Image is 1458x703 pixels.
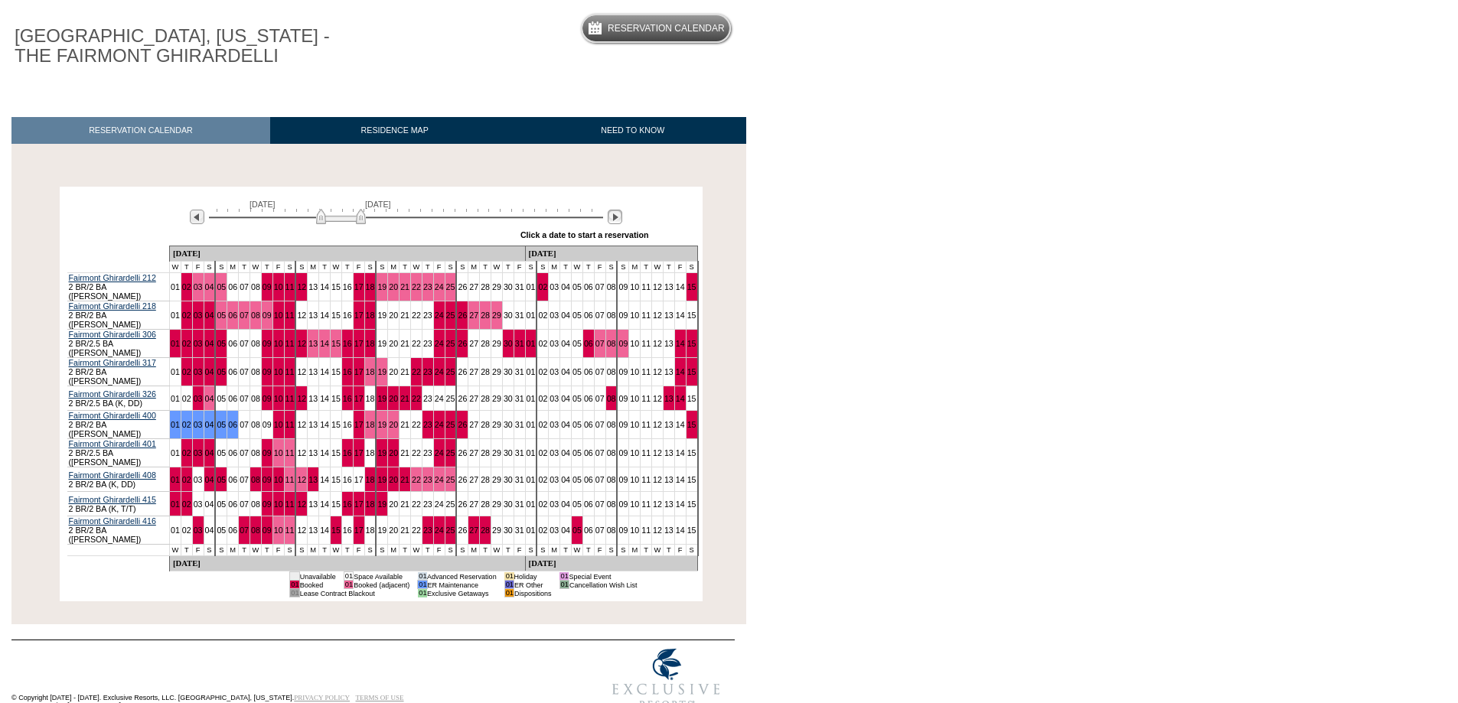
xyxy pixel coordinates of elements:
a: 11 [641,282,651,291]
a: 09 [263,420,272,429]
a: 02 [182,394,191,403]
a: 11 [285,448,295,457]
a: 27 [469,311,478,320]
a: NEED TO KNOW [519,117,746,144]
a: 05 [217,420,226,429]
a: 12 [653,282,662,291]
a: 12 [297,420,306,429]
a: 14 [320,420,329,429]
a: 12 [653,339,662,348]
a: 13 [308,394,318,403]
a: 06 [228,367,237,376]
a: 30 [504,339,513,348]
a: 05 [217,282,226,291]
a: 13 [664,282,674,291]
a: 21 [400,367,409,376]
a: 07 [240,311,249,320]
a: 08 [251,448,260,457]
img: Next [608,210,622,224]
a: 28 [481,420,490,429]
a: 31 [515,420,524,429]
a: 23 [423,420,432,429]
a: 29 [492,311,501,320]
a: 06 [584,420,593,429]
a: 03 [550,339,559,348]
a: 15 [687,282,696,291]
a: 11 [285,394,295,403]
a: 21 [400,339,409,348]
a: 27 [469,420,478,429]
a: 02 [182,282,191,291]
a: 02 [538,367,547,376]
a: 16 [343,311,352,320]
a: Fairmont Ghirardelli 212 [69,273,156,282]
a: 11 [641,420,651,429]
a: 26 [458,339,467,348]
a: 12 [297,367,306,376]
a: 10 [630,311,639,320]
a: 01 [171,420,180,429]
a: 26 [458,367,467,376]
a: 22 [412,394,421,403]
a: 04 [205,367,214,376]
a: 15 [687,394,696,403]
a: 10 [630,367,639,376]
a: 10 [274,282,283,291]
a: 04 [561,311,570,320]
a: 31 [515,311,524,320]
a: 04 [561,420,570,429]
a: 07 [595,339,605,348]
a: 18 [366,311,375,320]
a: 01 [527,420,536,429]
a: 19 [377,282,387,291]
a: 07 [240,420,249,429]
a: 15 [331,394,341,403]
a: 08 [607,420,616,429]
a: 22 [412,282,421,291]
a: 12 [653,311,662,320]
a: 03 [550,311,559,320]
a: 22 [412,420,421,429]
a: 02 [182,448,191,457]
a: 03 [194,394,203,403]
a: 27 [469,339,478,348]
a: 14 [676,282,685,291]
a: Fairmont Ghirardelli 401 [69,439,156,448]
a: 25 [446,367,455,376]
a: 13 [308,367,318,376]
a: 24 [435,367,444,376]
a: 11 [641,394,651,403]
a: 07 [240,367,249,376]
a: 01 [527,282,536,291]
a: 02 [182,420,191,429]
a: 10 [630,339,639,348]
a: 21 [400,282,409,291]
a: 17 [354,339,364,348]
a: 18 [366,282,375,291]
a: 03 [194,311,203,320]
a: RESIDENCE MAP [270,117,520,144]
a: 22 [412,339,421,348]
a: 25 [446,394,455,403]
a: 15 [687,420,696,429]
a: 14 [676,420,685,429]
a: 11 [285,339,295,348]
a: 09 [618,311,628,320]
a: 25 [446,420,455,429]
a: 13 [664,420,674,429]
a: 01 [171,311,180,320]
a: 04 [561,282,570,291]
a: 08 [251,282,260,291]
a: 13 [664,311,674,320]
a: 19 [377,311,387,320]
a: 07 [595,394,605,403]
a: 17 [354,367,364,376]
a: 07 [240,339,249,348]
a: 04 [205,311,214,320]
a: 13 [308,311,318,320]
a: 10 [274,339,283,348]
a: 02 [538,339,547,348]
a: 04 [561,367,570,376]
a: 13 [664,367,674,376]
a: 21 [400,394,409,403]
